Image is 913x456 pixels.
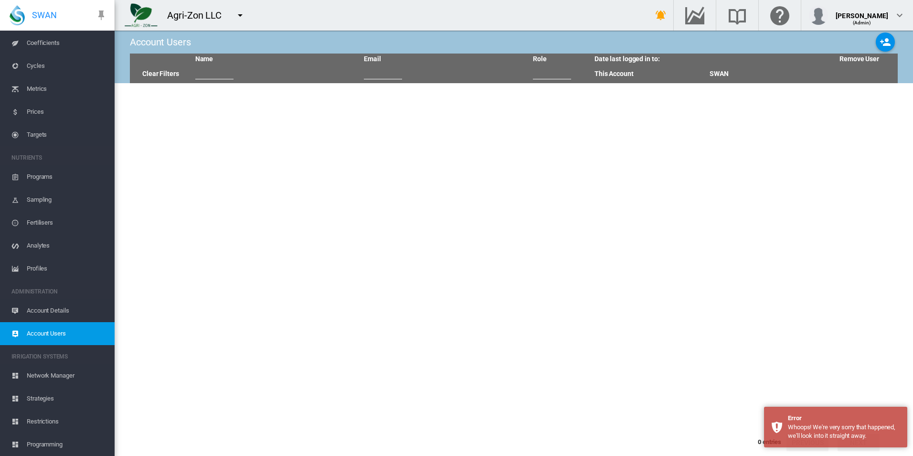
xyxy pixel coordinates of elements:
[10,5,25,25] img: SWAN-Landscape-Logo-Colour-drop.png
[27,410,107,433] span: Restrictions
[758,438,781,445] span: 0 entries
[809,6,828,25] img: profile.jpg
[27,299,107,322] span: Account Details
[764,407,907,447] div: Error Whoops! We're very sorry that happened, we'll look into it straight away.
[710,70,729,77] a: SWAN
[27,100,107,123] span: Prices
[651,6,670,25] button: icon-bell-ring
[788,414,900,423] div: Error
[27,234,107,257] span: Analytes
[234,10,246,21] md-icon: icon-menu-down
[655,10,667,21] md-icon: icon-bell-ring
[11,150,107,165] span: NUTRIENTS
[836,7,888,17] div: [PERSON_NAME]
[27,211,107,234] span: Fertilisers
[880,36,891,48] md-icon: icon-account-plus
[27,123,107,146] span: Targets
[27,188,107,211] span: Sampling
[27,433,107,456] span: Programming
[27,322,107,345] span: Account Users
[231,6,250,25] button: icon-menu-down
[32,9,57,21] span: SWAN
[125,3,158,27] img: 7FicoSLW9yRjj7F2+0uvjPufP+ga39vogPu+G1+wvBtcm3fNv859aGr42DJ5pXiEAAAAAAAAAAAAAAAAAAAAAAAAAAAAAAAAA...
[821,54,898,65] th: Remove User
[364,55,381,63] a: Email
[726,10,749,21] md-icon: Search the knowledge base
[876,33,895,52] button: Add new user to this account
[788,423,900,440] div: Whoops! We're very sorry that happened, we'll look into it straight away.
[27,54,107,77] span: Cycles
[130,35,191,49] div: Account Users
[96,10,107,21] md-icon: icon-pin
[768,10,791,21] md-icon: Click here for help
[595,70,634,77] a: This Account
[27,364,107,387] span: Network Manager
[142,70,179,77] a: Clear Filters
[11,349,107,364] span: IRRIGATION SYSTEMS
[27,387,107,410] span: Strategies
[27,32,107,54] span: Coefficients
[683,10,706,21] md-icon: Go to the Data Hub
[894,10,905,21] md-icon: icon-chevron-down
[533,55,547,63] a: Role
[853,20,871,25] span: (Admin)
[27,257,107,280] span: Profiles
[11,284,107,299] span: ADMINISTRATION
[27,77,107,100] span: Metrics
[167,9,230,22] div: Agri-Zon LLC
[591,54,821,65] th: Date last logged in to:
[195,55,213,63] a: Name
[27,165,107,188] span: Programs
